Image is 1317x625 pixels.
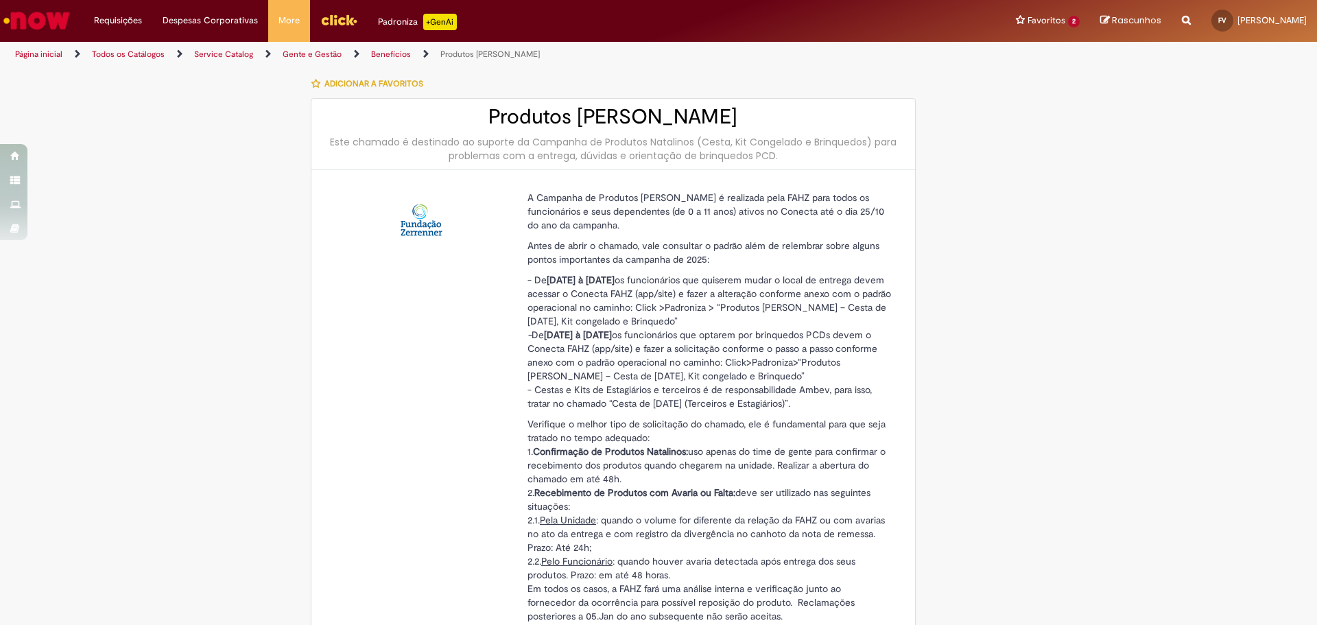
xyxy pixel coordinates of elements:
[1100,14,1161,27] a: Rascunhos
[527,514,885,554] span: 2.1. : quando o volume for diferente da relação da FAHZ ou com avarias no ato da entrega e com re...
[440,49,540,60] a: Produtos [PERSON_NAME]
[163,14,258,27] span: Despesas Corporativas
[527,582,855,622] span: Em todos os casos, a FAHZ fará uma análise interna e verificação junto ao fornecedor da ocorrênci...
[325,106,901,128] h2: Produtos [PERSON_NAME]
[547,274,615,286] strong: [DATE] à [DATE]
[527,191,884,231] span: A Campanha de Produtos [PERSON_NAME] é realizada pela FAHZ para todos os funcionários e seus depe...
[527,329,532,341] em: -
[527,486,870,512] span: 2. deve ser utilizado nas seguintes situações:
[534,486,735,499] strong: Recebimento de Produtos com Avaria ou Falta:
[527,274,891,327] span: - De os funcionários que quiserem mudar o local de entrega devem acessar o Conecta FAHZ (app/site...
[399,198,443,241] img: Produtos Natalinos - FAHZ
[527,555,855,581] span: 2.2. : quando houver avaria detectada após entrega dos seus produtos. Prazo: em até 48 horas.
[533,445,688,458] strong: Confirmação de Produtos Natalinos:
[527,329,877,382] span: De os funcionários que optarem por brinquedos PCDs devem o Conecta FAHZ (app/site) e fazer a soli...
[423,14,457,30] p: +GenAi
[1028,14,1065,27] span: Favoritos
[324,78,423,89] span: Adicionar a Favoritos
[92,49,165,60] a: Todos os Catálogos
[527,384,872,410] span: - Cestas e Kits de Estagiários e terceiros é de responsabilidade Ambev, para isso, tratar no cham...
[94,14,142,27] span: Requisições
[15,49,62,60] a: Página inicial
[527,445,886,485] span: 1. uso apenas do time de gente para confirmar o recebimento dos produtos quando chegarem na unida...
[1,7,72,34] img: ServiceNow
[320,10,357,30] img: click_logo_yellow_360x200.png
[527,418,886,444] span: Verifique o melhor tipo de solicitação do chamado, ele é fundamental para que seja tratado no tem...
[325,135,901,163] div: Este chamado é destinado ao suporte da Campanha de Produtos Natalinos (Cesta, Kit Congelado e Bri...
[1112,14,1161,27] span: Rascunhos
[371,49,411,60] a: Benefícios
[283,49,342,60] a: Gente e Gestão
[378,14,457,30] div: Padroniza
[527,239,879,266] span: Antes de abrir o chamado, vale consultar o padrão além de relembrar sobre alguns pontos important...
[1237,14,1307,26] span: [PERSON_NAME]
[544,329,612,341] strong: [DATE] à [DATE]
[540,514,596,526] span: Pela Unidade
[194,49,253,60] a: Service Catalog
[311,69,431,98] button: Adicionar a Favoritos
[278,14,300,27] span: More
[10,42,868,67] ul: Trilhas de página
[541,555,613,567] span: Pelo Funcionário
[1068,16,1080,27] span: 2
[1218,16,1226,25] span: FV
